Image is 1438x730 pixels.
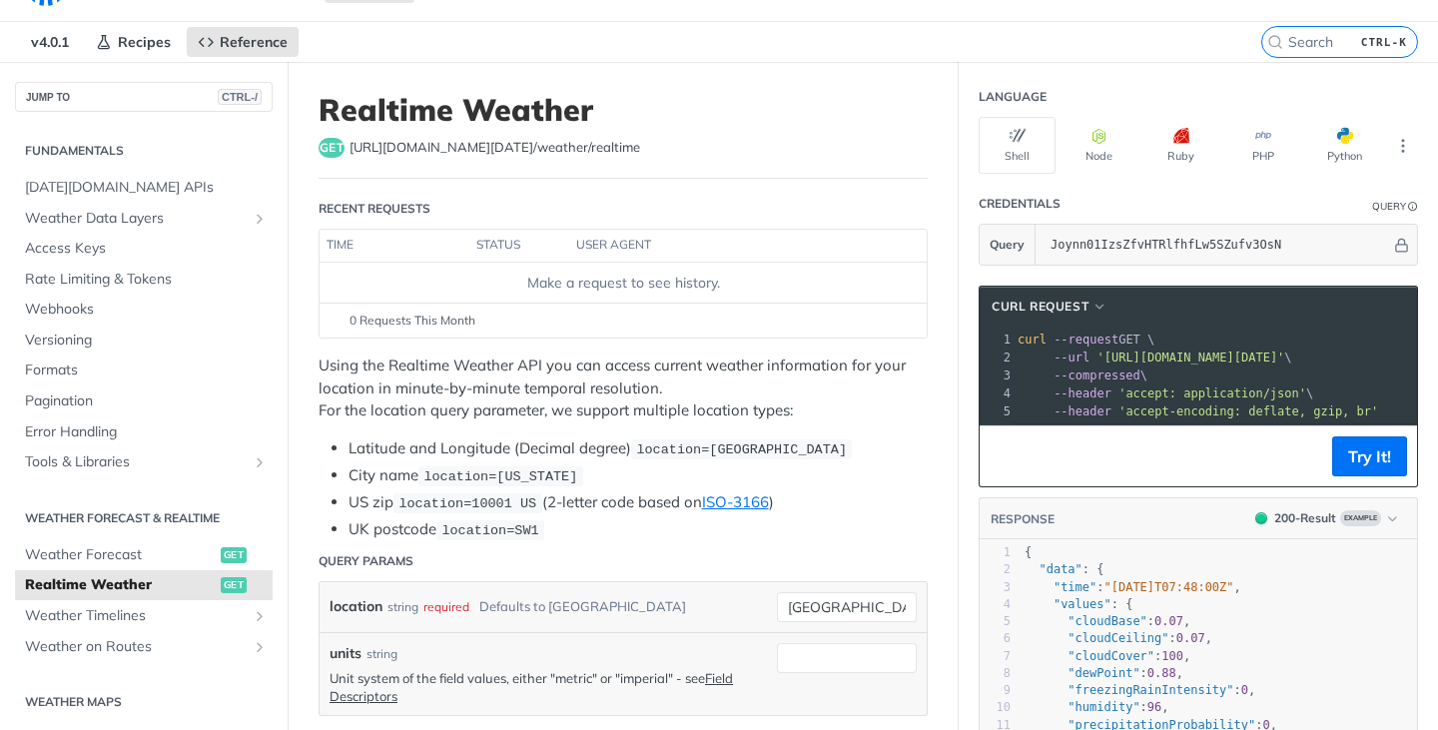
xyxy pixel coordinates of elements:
[980,630,1011,647] div: 6
[15,447,273,477] a: Tools & LibrariesShow subpages for Tools & Libraries
[1061,117,1137,174] button: Node
[1054,386,1111,400] span: --header
[1332,436,1407,476] button: Try It!
[1118,386,1306,400] span: 'accept: application/json'
[1224,117,1301,174] button: PHP
[1025,683,1255,697] span: : ,
[15,234,273,264] a: Access Keys
[25,637,247,657] span: Weather on Routes
[569,230,887,262] th: user agent
[1025,545,1032,559] span: {
[980,665,1011,682] div: 8
[980,561,1011,578] div: 2
[319,552,413,570] div: Query Params
[15,82,273,112] button: JUMP TOCTRL-/
[423,592,469,621] div: required
[330,643,361,664] label: units
[441,523,538,538] span: location=SW1
[1018,333,1154,347] span: GET \
[1372,199,1406,214] div: Query
[979,195,1061,213] div: Credentials
[25,606,247,626] span: Weather Timelines
[25,391,268,411] span: Pagination
[1142,117,1219,174] button: Ruby
[220,33,288,51] span: Reference
[1161,649,1183,663] span: 100
[1372,199,1418,214] div: QueryInformation
[1025,597,1132,611] span: : {
[1025,614,1190,628] span: : ,
[1054,368,1140,382] span: --compressed
[1241,683,1248,697] span: 0
[980,596,1011,613] div: 4
[1147,666,1176,680] span: 0.88
[980,349,1014,366] div: 2
[636,442,847,457] span: location=[GEOGRAPHIC_DATA]
[20,27,80,57] span: v4.0.1
[319,355,928,422] p: Using the Realtime Weather API you can access current weather information for your location in mi...
[980,699,1011,716] div: 10
[1154,614,1183,628] span: 0.07
[1096,351,1284,365] span: '[URL][DOMAIN_NAME][DATE]'
[25,209,247,229] span: Weather Data Layers
[328,273,919,294] div: Make a request to see history.
[1054,404,1111,418] span: --header
[980,225,1036,265] button: Query
[15,632,273,662] a: Weather on RoutesShow subpages for Weather on Routes
[330,670,733,704] a: Field Descriptors
[15,295,273,325] a: Webhooks
[1054,351,1089,365] span: --url
[15,173,273,203] a: [DATE][DOMAIN_NAME] APIs
[1255,512,1267,524] span: 200
[1068,666,1139,680] span: "dewPoint"
[1068,683,1233,697] span: "freezingRainIntensity"
[423,469,577,484] span: location=[US_STATE]
[387,592,418,621] div: string
[1147,700,1161,714] span: 96
[980,366,1014,384] div: 3
[25,300,268,320] span: Webhooks
[252,211,268,227] button: Show subpages for Weather Data Layers
[252,639,268,655] button: Show subpages for Weather on Routes
[1054,580,1096,594] span: "time"
[1104,580,1234,594] span: "[DATE]T07:48:00Z"
[979,88,1047,106] div: Language
[980,579,1011,596] div: 3
[479,592,686,621] div: Defaults to [GEOGRAPHIC_DATA]
[1267,34,1283,50] svg: Search
[1018,368,1147,382] span: \
[349,518,928,541] li: UK postcode
[1340,510,1381,526] span: Example
[25,452,247,472] span: Tools & Libraries
[1408,202,1418,212] i: Information
[1118,404,1378,418] span: 'accept-encoding: deflate, gzip, br'
[15,386,273,416] a: Pagination
[979,117,1056,174] button: Shell
[25,361,268,380] span: Formats
[1039,562,1081,576] span: "data"
[980,682,1011,699] div: 9
[221,547,247,563] span: get
[15,417,273,447] a: Error Handling
[1306,117,1383,174] button: Python
[1054,597,1111,611] span: "values"
[1388,131,1418,161] button: More Languages
[218,89,262,105] span: CTRL-/
[366,645,397,663] div: string
[25,545,216,565] span: Weather Forecast
[319,92,928,128] h1: Realtime Weather
[990,441,1018,471] button: Copy to clipboard
[1025,580,1241,594] span: : ,
[15,693,273,711] h2: Weather Maps
[349,464,928,487] li: City name
[25,178,268,198] span: [DATE][DOMAIN_NAME] APIs
[1176,631,1205,645] span: 0.07
[1391,235,1412,255] button: Hide
[252,454,268,470] button: Show subpages for Tools & Libraries
[398,496,536,511] span: location=10001 US
[320,230,469,262] th: time
[15,356,273,385] a: Formats
[1068,631,1168,645] span: "cloudCeiling"
[980,613,1011,630] div: 5
[980,648,1011,665] div: 7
